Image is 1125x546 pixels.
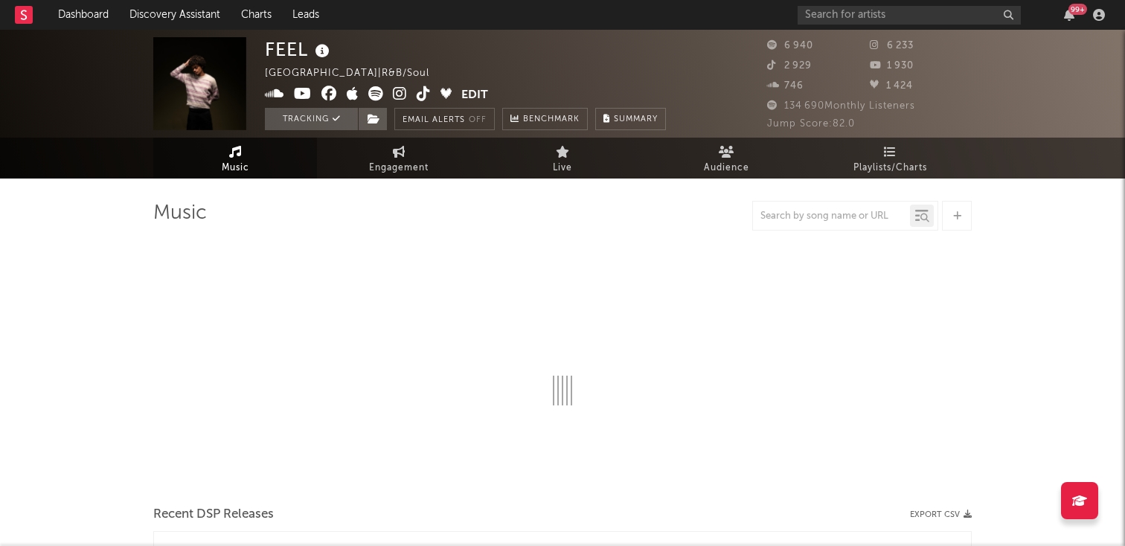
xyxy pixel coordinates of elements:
[853,159,927,177] span: Playlists/Charts
[870,41,914,51] span: 6 233
[394,108,495,130] button: Email AlertsOff
[153,138,317,179] a: Music
[265,65,446,83] div: [GEOGRAPHIC_DATA] | R&B/Soul
[798,6,1021,25] input: Search for artists
[767,101,915,111] span: 134 690 Monthly Listeners
[523,111,580,129] span: Benchmark
[870,61,914,71] span: 1 930
[910,510,972,519] button: Export CSV
[704,159,749,177] span: Audience
[502,108,588,130] a: Benchmark
[614,115,658,123] span: Summary
[870,81,913,91] span: 1 424
[767,61,812,71] span: 2 929
[369,159,429,177] span: Engagement
[767,119,855,129] span: Jump Score: 82.0
[222,159,249,177] span: Music
[481,138,644,179] a: Live
[553,159,572,177] span: Live
[153,506,274,524] span: Recent DSP Releases
[767,41,813,51] span: 6 940
[265,108,358,130] button: Tracking
[265,37,333,62] div: FEEL
[1068,4,1087,15] div: 99 +
[595,108,666,130] button: Summary
[317,138,481,179] a: Engagement
[469,116,487,124] em: Off
[461,86,488,105] button: Edit
[753,211,910,222] input: Search by song name or URL
[644,138,808,179] a: Audience
[808,138,972,179] a: Playlists/Charts
[1064,9,1074,21] button: 99+
[767,81,804,91] span: 746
